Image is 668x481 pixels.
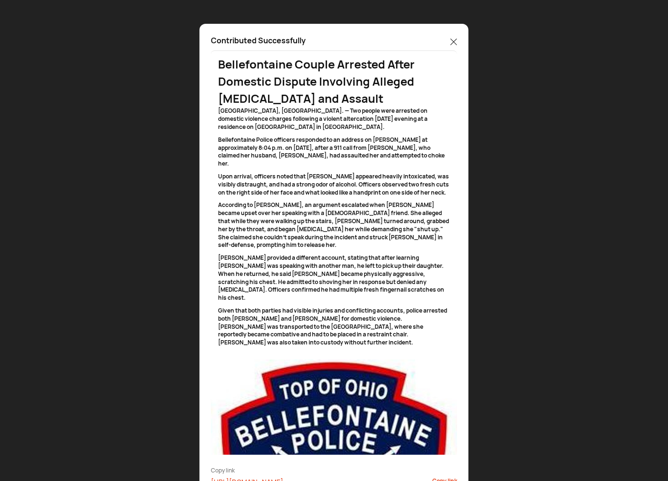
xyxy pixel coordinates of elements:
[218,254,450,302] p: [PERSON_NAME] provided a different account, stating that after learning [PERSON_NAME] was speakin...
[218,136,450,168] p: Bellefontaine Police officers responded to an address on [PERSON_NAME] at approximately 8:04 p.m....
[218,307,450,347] p: Given that both parties had visible injuries and conflicting accounts, police arrested both [PERS...
[218,173,450,196] p: Upon arrival, officers noted that [PERSON_NAME] appeared heavily intoxicated, was visibly distrau...
[218,56,450,107] div: Bellefontaine Couple Arrested After Domestic Dispute Involving Alleged [MEDICAL_DATA] and Assault
[211,360,457,455] img: resizeImage
[218,201,450,249] p: According to [PERSON_NAME], an argument escalated when [PERSON_NAME] became upset over her speaki...
[211,35,306,46] p: Contributed Successfully
[211,466,457,475] div: Copy link
[218,107,450,131] p: [GEOGRAPHIC_DATA], [GEOGRAPHIC_DATA]. — Two people were arrested on domestic violence charges fol...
